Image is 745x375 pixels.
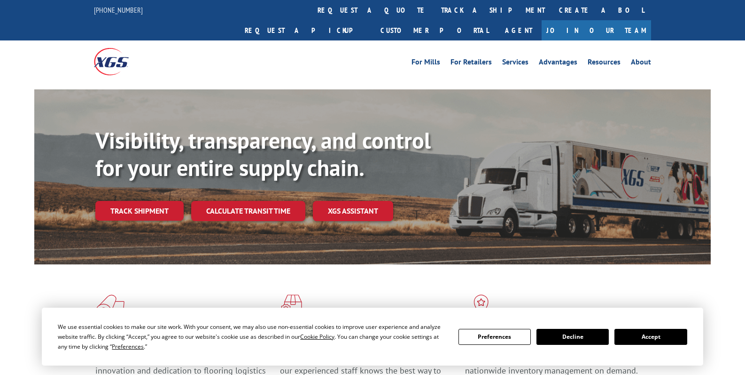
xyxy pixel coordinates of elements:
[502,58,528,69] a: Services
[411,58,440,69] a: For Mills
[238,20,373,40] a: Request a pickup
[458,329,531,345] button: Preferences
[614,329,687,345] button: Accept
[112,343,144,351] span: Preferences
[373,20,496,40] a: Customer Portal
[191,201,305,221] a: Calculate transit time
[313,201,393,221] a: XGS ASSISTANT
[539,58,577,69] a: Advantages
[631,58,651,69] a: About
[94,5,143,15] a: [PHONE_NUMBER]
[42,308,703,366] div: Cookie Consent Prompt
[95,201,184,221] a: Track shipment
[58,322,447,351] div: We use essential cookies to make our site work. With your consent, we may also use non-essential ...
[95,295,124,319] img: xgs-icon-total-supply-chain-intelligence-red
[465,295,497,319] img: xgs-icon-flagship-distribution-model-red
[542,20,651,40] a: Join Our Team
[280,295,302,319] img: xgs-icon-focused-on-flooring-red
[496,20,542,40] a: Agent
[588,58,621,69] a: Resources
[450,58,492,69] a: For Retailers
[300,333,334,341] span: Cookie Policy
[95,126,431,182] b: Visibility, transparency, and control for your entire supply chain.
[536,329,609,345] button: Decline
